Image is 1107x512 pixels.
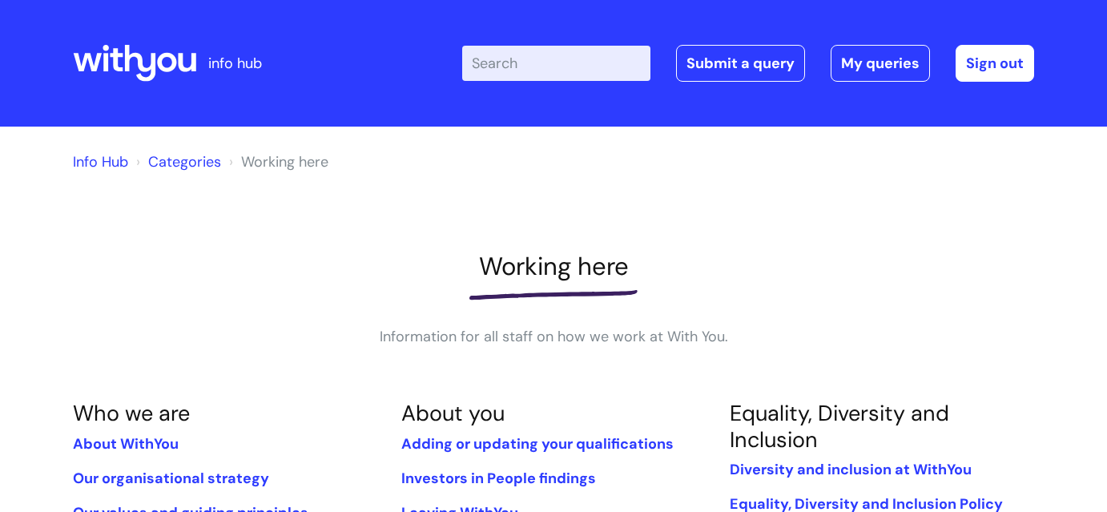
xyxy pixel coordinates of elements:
[225,149,328,175] li: Working here
[462,45,1034,82] div: | -
[313,324,794,349] p: Information for all staff on how we work at With You.
[73,434,179,454] a: About WithYou
[401,434,674,454] a: Adding or updating your qualifications
[401,469,596,488] a: Investors in People findings
[730,399,949,453] a: Equality, Diversity and Inclusion
[132,149,221,175] li: Solution home
[73,399,190,427] a: Who we are
[73,252,1034,281] h1: Working here
[730,460,972,479] a: Diversity and inclusion at WithYou
[73,469,269,488] a: Our organisational strategy
[462,46,650,81] input: Search
[676,45,805,82] a: Submit a query
[73,152,128,171] a: Info Hub
[208,50,262,76] p: info hub
[956,45,1034,82] a: Sign out
[401,399,505,427] a: About you
[148,152,221,171] a: Categories
[831,45,930,82] a: My queries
